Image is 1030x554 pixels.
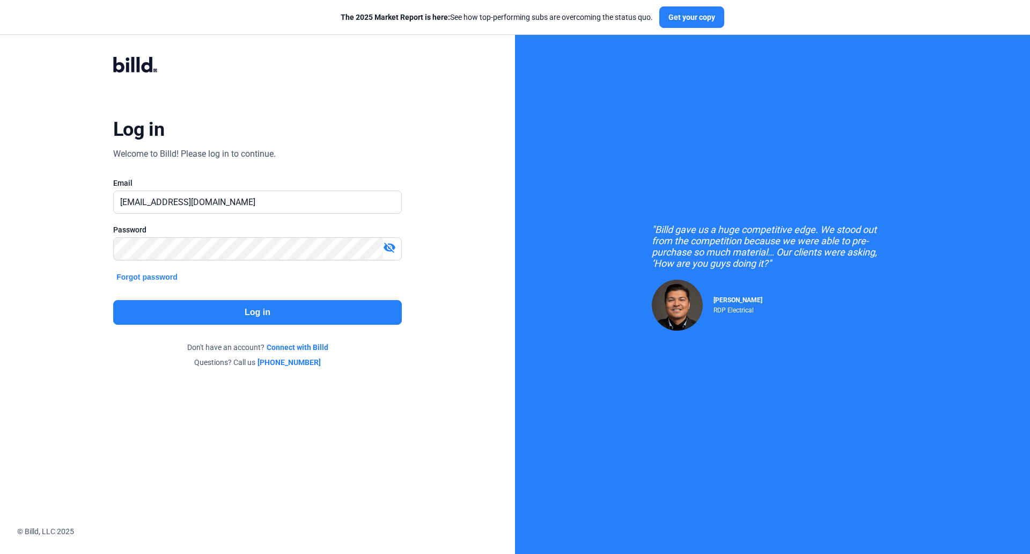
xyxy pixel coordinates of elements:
[257,357,321,368] a: [PHONE_NUMBER]
[713,296,762,304] span: [PERSON_NAME]
[341,12,653,23] div: See how top-performing subs are overcoming the status quo.
[113,357,402,368] div: Questions? Call us
[113,300,402,325] button: Log in
[113,118,164,141] div: Log in
[652,224,893,269] div: "Billd gave us a huge competitive edge. We stood out from the competition because we were able to...
[113,271,181,283] button: Forgot password
[652,280,703,331] img: Raul Pacheco
[113,178,402,188] div: Email
[113,342,402,353] div: Don't have an account?
[113,148,276,161] div: Welcome to Billd! Please log in to continue.
[113,224,402,235] div: Password
[341,13,450,21] span: The 2025 Market Report is here:
[383,241,396,254] mat-icon: visibility_off
[713,304,762,314] div: RDP Electrical
[267,342,328,353] a: Connect with Billd
[659,6,724,28] button: Get your copy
